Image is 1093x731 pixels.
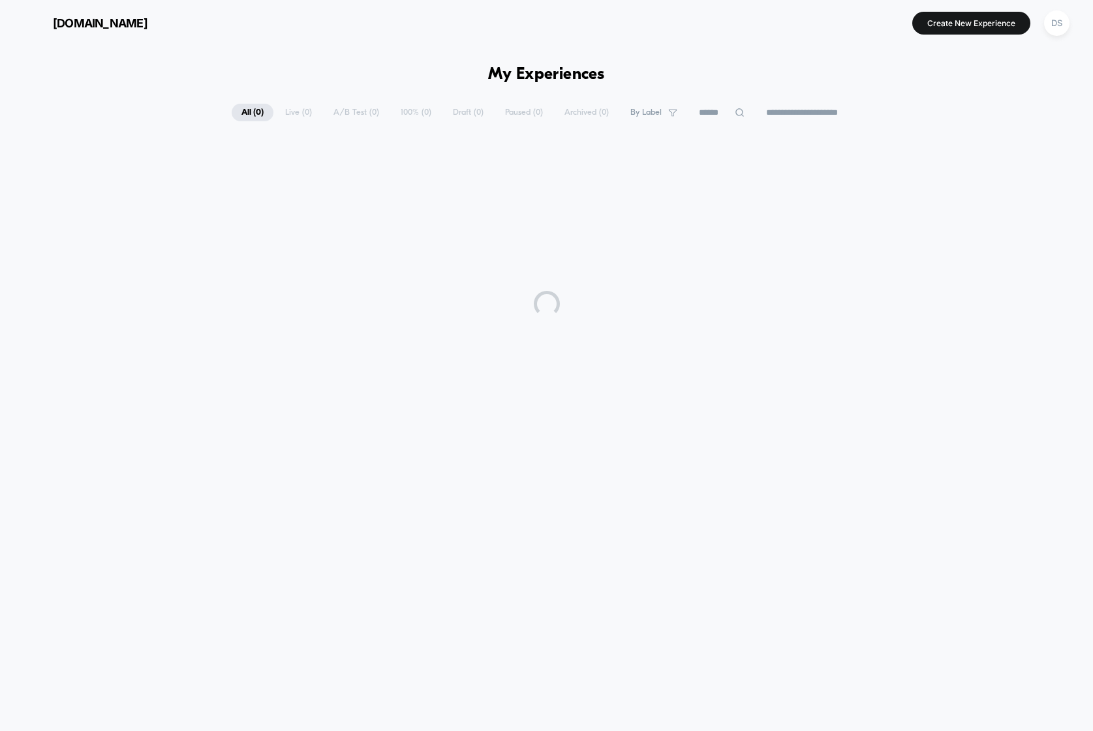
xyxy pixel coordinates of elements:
div: DS [1044,10,1070,36]
button: Create New Experience [912,12,1030,35]
span: All ( 0 ) [232,104,273,121]
button: DS [1040,10,1073,37]
button: [DOMAIN_NAME] [20,12,151,33]
span: [DOMAIN_NAME] [53,16,147,30]
span: By Label [630,108,662,117]
h1: My Experiences [488,65,605,84]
